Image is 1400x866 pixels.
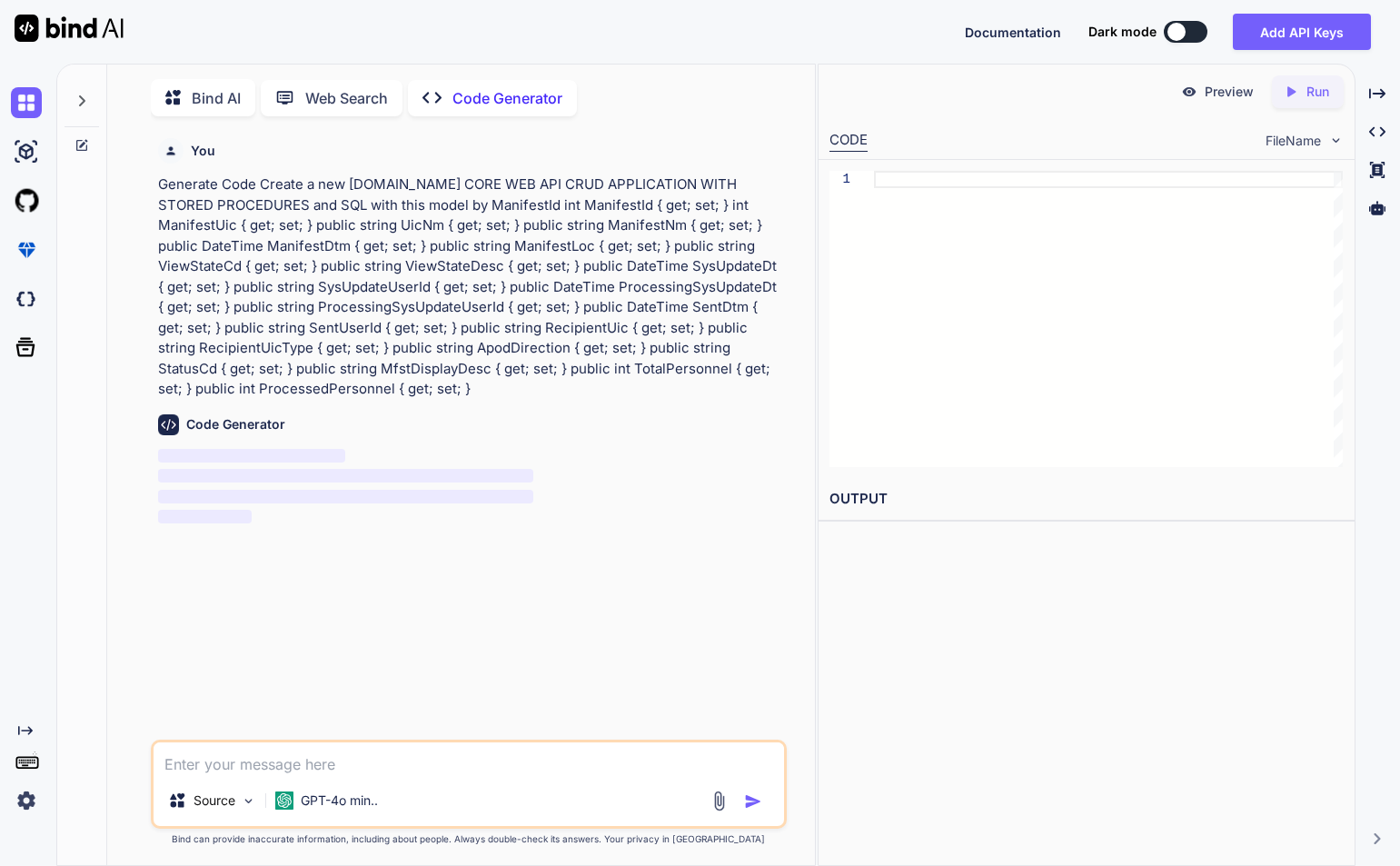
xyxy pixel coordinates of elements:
[158,174,783,400] p: Generate Code Create a new [DOMAIN_NAME] CORE WEB API CRUD APPLICATION WITH STORED PROCEDURES and...
[15,15,124,42] img: Bind AI
[11,87,42,118] img: chat
[1088,23,1157,41] span: Dark mode
[158,449,345,463] span: ‌
[11,234,42,265] img: premium
[151,832,787,846] p: Bind can provide inaccurate information, including about people. Always double-check its answers....
[11,185,42,216] img: githubLight
[965,23,1061,42] button: Documentation
[301,791,378,810] p: GPT-4o min..
[452,87,562,109] p: Code Generator
[158,469,533,483] span: ‌
[744,792,762,811] img: icon
[11,785,42,816] img: settings
[819,478,1355,521] h2: OUTPUT
[965,25,1061,40] span: Documentation
[1306,83,1329,101] p: Run
[1233,14,1371,50] button: Add API Keys
[158,490,533,503] span: ‌
[11,136,42,167] img: ai-studio
[1205,83,1254,101] p: Preview
[829,171,850,188] div: 1
[1266,132,1321,150] span: FileName
[186,415,285,433] h6: Code Generator
[1328,133,1344,148] img: chevron down
[158,510,252,523] span: ‌
[709,791,730,811] img: attachment
[1181,84,1197,100] img: preview
[275,791,293,810] img: GPT-4o mini
[194,791,235,810] p: Source
[191,142,215,160] h6: You
[829,130,868,152] div: CODE
[192,87,241,109] p: Bind AI
[305,87,388,109] p: Web Search
[241,793,256,809] img: Pick Models
[11,284,42,314] img: darkCloudIdeIcon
